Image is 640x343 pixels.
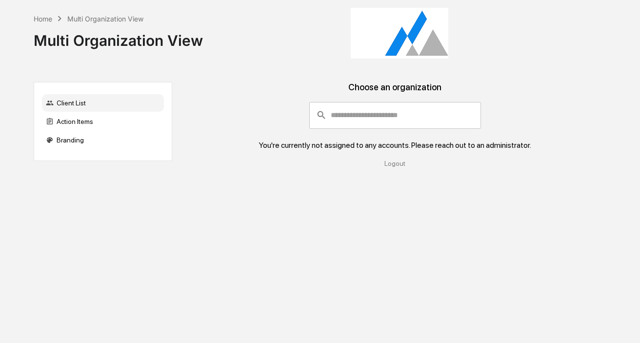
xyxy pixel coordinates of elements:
[34,15,52,23] div: Home
[180,82,610,102] div: Choose an organization
[42,131,164,149] div: Branding
[67,15,143,23] div: Multi Organization View
[309,102,481,128] div: consultant-dashboard__filter-organizations-search-bar
[42,113,164,130] div: Action Items
[351,8,448,59] img: Sanchez Gaunt Capital Management
[42,94,164,112] div: Client List
[34,24,203,49] div: Multi Organization View
[180,160,610,167] div: Logout
[259,141,531,150] div: You're currently not assigned to any accounts. Please reach out to an administrator.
